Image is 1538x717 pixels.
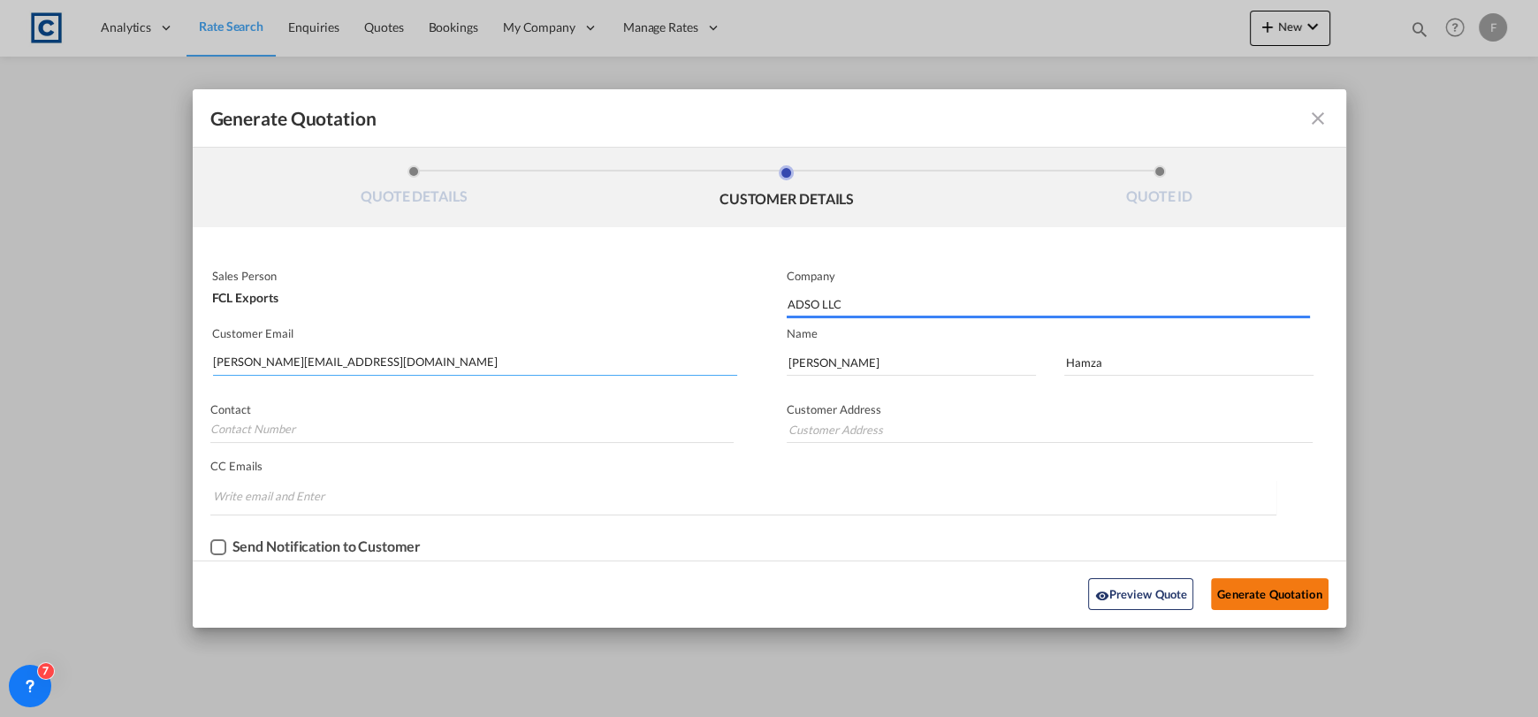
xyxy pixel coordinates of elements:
[212,326,738,340] p: Customer Email
[788,292,1310,318] input: Company Name
[210,480,1276,515] md-chips-wrap: Chips container. Enter the text area, then type text, and press enter to add a chip.
[787,416,1313,443] input: Customer Address
[1094,589,1108,603] md-icon: icon-eye
[228,165,601,213] li: QUOTE DETAILS
[973,165,1346,213] li: QUOTE ID
[212,283,734,304] div: FCL Exports
[210,416,735,443] input: Contact Number
[787,269,1310,283] p: Company
[787,402,881,416] span: Customer Address
[210,107,377,130] span: Generate Quotation
[210,538,421,556] md-checkbox: Checkbox No Ink
[787,349,1036,376] input: First Name
[212,269,734,283] p: Sales Person
[600,165,973,213] li: CUSTOMER DETAILS
[1088,578,1193,610] button: icon-eyePreview Quote
[787,326,1346,340] p: Name
[210,459,1276,473] p: CC Emails
[213,482,346,510] input: Chips input.
[1211,578,1328,610] button: Generate Quotation
[232,538,421,554] div: Send Notification to Customer
[210,402,735,416] p: Contact
[1307,108,1329,129] md-icon: icon-close fg-AAA8AD cursor m-0
[213,349,738,376] input: Search by Customer Name/Email Id/Company
[193,89,1346,628] md-dialog: Generate QuotationQUOTE ...
[1064,349,1313,376] input: Last Name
